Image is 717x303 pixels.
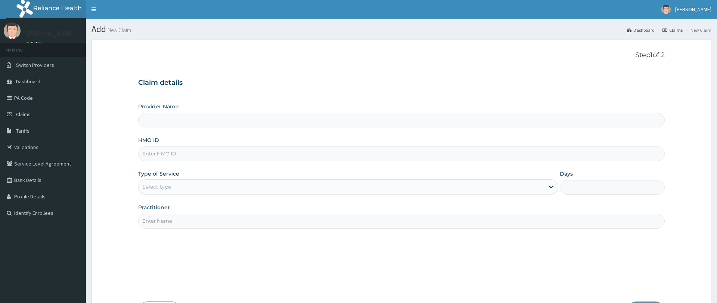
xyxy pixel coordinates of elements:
img: User Image [4,22,21,39]
input: Enter HMO ID [138,146,664,161]
small: New Claim [106,27,131,33]
img: User Image [661,5,671,14]
label: Days [560,170,573,177]
span: [PERSON_NAME] [675,6,711,13]
a: Dashboard [627,27,655,33]
a: Claims [662,27,683,33]
input: Enter Name [138,214,664,228]
label: HMO ID [138,136,159,144]
p: [PERSON_NAME] [26,30,75,37]
a: Online [26,41,44,46]
label: Type of Service [138,170,179,177]
h3: Claim details [138,79,664,87]
span: Tariffs [16,127,30,134]
div: Select type [142,183,171,191]
h1: Add [91,24,711,34]
label: Provider Name [138,103,179,110]
label: Practitioner [138,204,170,211]
li: New Claim [683,27,711,33]
p: Step 1 of 2 [138,51,664,59]
span: Switch Providers [16,62,54,68]
span: Dashboard [16,78,40,85]
span: Claims [16,111,31,118]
